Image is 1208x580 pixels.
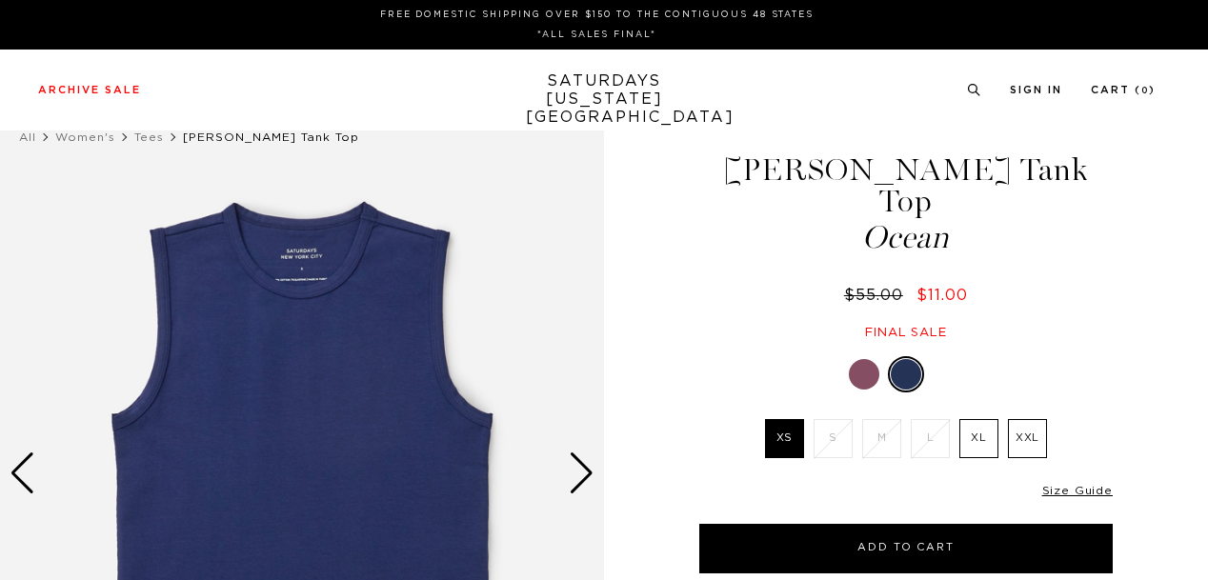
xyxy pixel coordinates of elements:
div: Final sale [696,325,1116,341]
h1: [PERSON_NAME] Tank Top [696,154,1116,253]
p: FREE DOMESTIC SHIPPING OVER $150 TO THE CONTIGUOUS 48 STATES [46,8,1148,22]
a: Women's [55,131,115,143]
label: XXL [1008,419,1047,458]
a: Tees [134,131,164,143]
span: [PERSON_NAME] Tank Top [183,131,359,143]
p: *ALL SALES FINAL* [46,28,1148,42]
label: XL [959,419,998,458]
div: Previous slide [10,452,35,494]
a: Archive Sale [38,85,141,95]
del: $55.00 [844,288,911,303]
span: Ocean [696,222,1116,253]
label: XS [765,419,804,458]
a: All [19,131,36,143]
span: $11.00 [916,288,968,303]
a: SATURDAYS[US_STATE][GEOGRAPHIC_DATA] [526,72,683,127]
button: Add to Cart [699,524,1113,573]
div: Next slide [569,452,594,494]
a: Cart (0) [1091,85,1156,95]
a: Size Guide [1042,485,1113,496]
a: Sign In [1010,85,1062,95]
small: 0 [1141,87,1149,95]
